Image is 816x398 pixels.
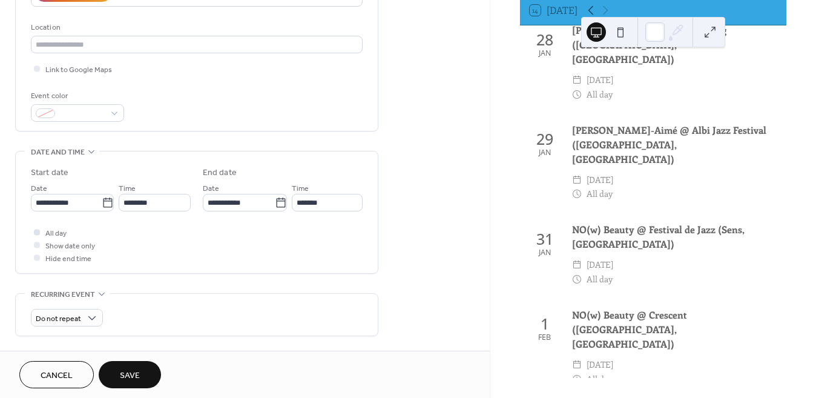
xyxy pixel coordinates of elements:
div: 29 [536,131,553,147]
div: 28 [536,32,553,47]
button: Save [99,361,161,388]
span: Date [31,182,47,195]
span: [DATE] [587,173,613,187]
div: Feb [538,334,551,342]
span: Do not repeat [36,312,81,326]
span: [DATE] [587,73,613,87]
span: Recurring event [31,288,95,301]
div: ​ [572,73,582,87]
span: Date [203,182,219,195]
span: Cancel [41,370,73,382]
span: All day [587,272,613,287]
div: ​ [572,87,582,102]
span: Save [120,370,140,382]
div: [PERSON_NAME]-Aimé @ Albi Jazz Festival ([GEOGRAPHIC_DATA], [GEOGRAPHIC_DATA]) [572,123,777,167]
span: All day [587,187,613,201]
div: Location [31,21,360,34]
span: All day [587,87,613,102]
div: Event color [31,90,122,102]
div: ​ [572,173,582,187]
span: Hide end time [45,253,91,265]
div: Start date [31,167,68,179]
div: NO(w) Beauty @ Crescent ([GEOGRAPHIC_DATA], [GEOGRAPHIC_DATA]) [572,308,777,351]
span: All day [45,227,67,240]
div: Jan [539,249,551,257]
span: Link to Google Maps [45,64,112,76]
div: ​ [572,257,582,272]
div: 31 [536,231,553,247]
div: Jan [539,149,551,157]
div: End date [203,167,237,179]
div: NO(w) Beauty @ Festival de Jazz (Sens, [GEOGRAPHIC_DATA]) [572,222,777,251]
span: [DATE] [587,357,613,372]
div: ​ [572,272,582,287]
div: ​ [572,187,582,201]
div: ​ [572,357,582,372]
div: [PERSON_NAME] @ New Morning ([GEOGRAPHIC_DATA], [GEOGRAPHIC_DATA]) [572,23,777,67]
div: Jan [539,50,551,58]
button: Cancel [19,361,94,388]
span: Show date only [45,240,95,253]
span: Time [292,182,309,195]
span: Date and time [31,146,85,159]
span: Time [119,182,136,195]
div: ​ [572,372,582,386]
span: [DATE] [587,257,613,272]
div: 1 [541,316,549,331]
span: All day [587,372,613,386]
